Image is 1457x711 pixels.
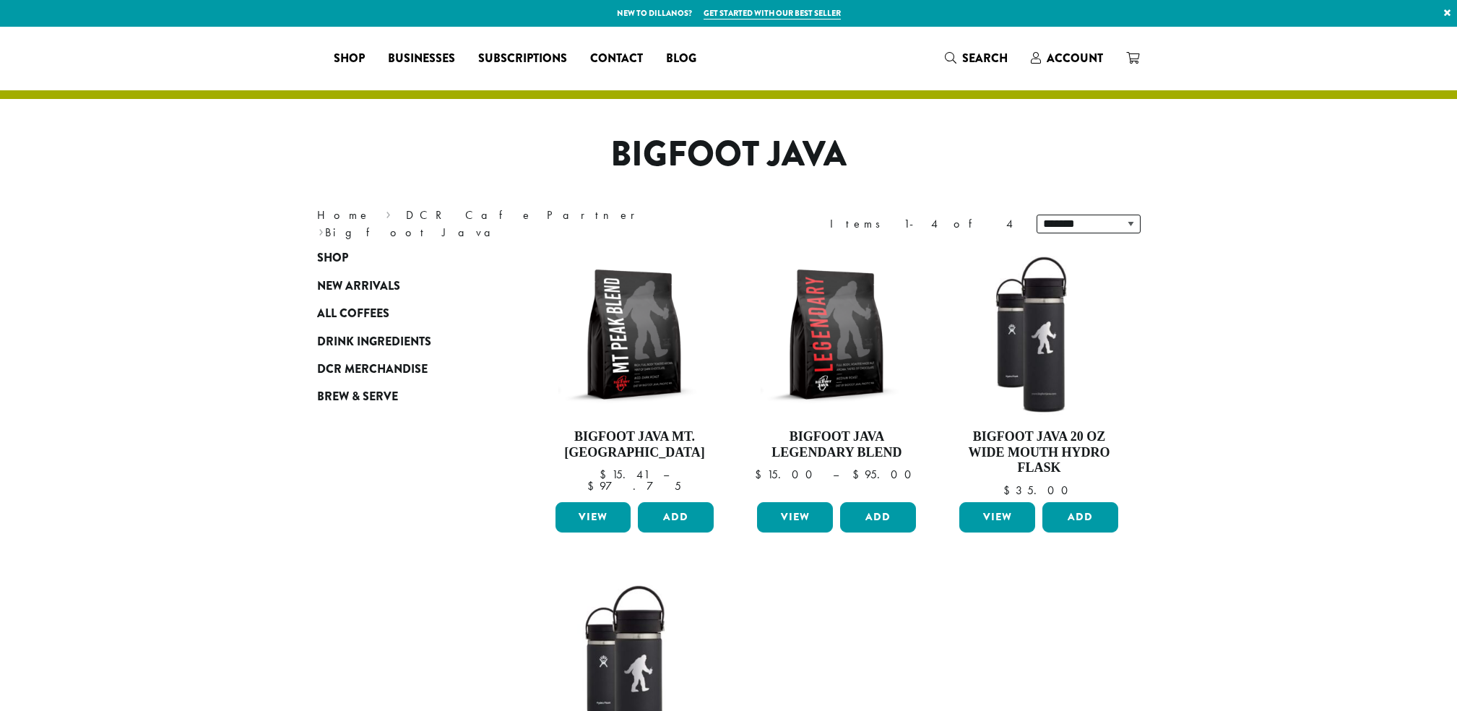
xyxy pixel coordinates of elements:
bdi: 95.00 [852,467,918,482]
a: DCR Merchandise [317,355,490,383]
span: – [663,467,669,482]
nav: Breadcrumb [317,207,707,241]
span: Search [962,50,1008,66]
span: $ [600,467,612,482]
a: View [959,502,1035,533]
span: Brew & Serve [317,388,398,406]
bdi: 15.41 [600,467,649,482]
bdi: 97.75 [587,478,681,494]
a: Home [317,207,371,223]
span: Subscriptions [478,50,567,68]
a: View [555,502,631,533]
h4: Bigfoot Java 20 oz Wide Mouth Hydro Flask [956,429,1122,476]
a: Brew & Serve [317,383,490,410]
span: Contact [590,50,643,68]
h4: Bigfoot Java Legendary Blend [753,429,920,460]
span: All Coffees [317,305,389,323]
bdi: 35.00 [1003,483,1075,498]
h4: Bigfoot Java Mt. [GEOGRAPHIC_DATA] [552,429,718,460]
a: DCR Cafe Partner [406,207,645,223]
a: View [757,502,833,533]
bdi: 15.00 [755,467,819,482]
a: Bigfoot Java 20 oz Wide Mouth Hydro Flask $35.00 [956,251,1122,496]
span: $ [852,467,865,482]
span: Businesses [388,50,455,68]
span: Blog [666,50,696,68]
a: Drink Ingredients [317,327,490,355]
span: Drink Ingredients [317,333,431,351]
button: Add [638,502,714,533]
a: Shop [322,47,376,70]
span: New Arrivals [317,277,400,296]
a: Search [933,46,1019,70]
span: – [833,467,839,482]
button: Add [1042,502,1118,533]
span: › [386,202,391,224]
span: $ [755,467,767,482]
a: All Coffees [317,300,490,327]
a: Shop [317,244,490,272]
span: Shop [334,50,365,68]
span: Account [1047,50,1103,66]
img: BFJ_MtPeak_12oz-300x300.png [551,251,717,418]
span: › [319,219,324,241]
span: $ [587,478,600,494]
button: Add [840,502,916,533]
img: BFJ_Legendary_12oz-300x300.png [753,251,920,418]
a: Bigfoot Java Mt. [GEOGRAPHIC_DATA] [552,251,718,496]
div: Items 1-4 of 4 [830,215,1015,233]
span: Shop [317,249,348,267]
a: Get started with our best seller [704,7,841,20]
h1: Bigfoot Java [306,134,1151,176]
span: DCR Merchandise [317,361,428,379]
span: $ [1003,483,1016,498]
a: Bigfoot Java Legendary Blend [753,251,920,496]
img: LO2867-BFJ-Hydro-Flask-20oz-WM-wFlex-Sip-Lid-Black-300x300.jpg [956,251,1122,418]
a: New Arrivals [317,272,490,300]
